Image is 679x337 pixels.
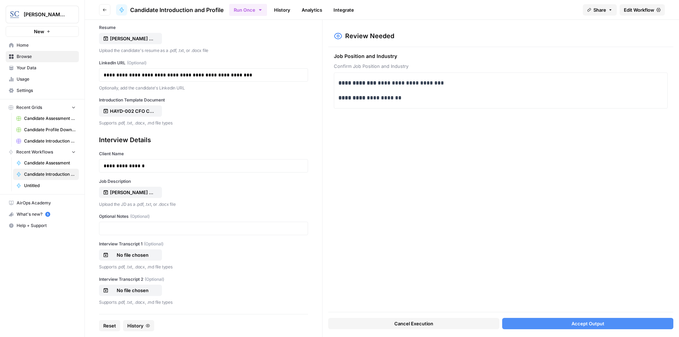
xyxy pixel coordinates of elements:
[620,4,665,16] a: Edit Workflow
[99,241,308,247] label: Interview Transcript 1
[99,47,308,54] p: Upload the candidate's resume as a .pdf, .txt, or .docx file
[345,31,394,41] h2: Review Needed
[123,320,154,331] button: History
[394,320,433,327] span: Cancel Execution
[13,113,79,124] a: Candidate Assessment Download Sheet
[17,87,76,94] span: Settings
[99,151,308,157] label: Client Name
[34,28,44,35] span: New
[99,320,120,331] button: Reset
[502,318,673,329] button: Accept Output
[99,105,162,117] button: HAYD-002 CFO Candidate Introduction Template.docx
[127,60,146,66] span: (Optional)
[99,263,308,271] p: Supports .pdf, .txt, .docx, .md file types
[334,63,668,70] span: Confirm Job Position and Industry
[99,187,162,198] button: [PERSON_NAME] CFO Recruitment Profile.pdf
[110,189,155,196] p: [PERSON_NAME] CFO Recruitment Profile.pdf
[6,209,79,220] div: What's new?
[6,62,79,74] a: Your Data
[6,74,79,85] a: Usage
[16,149,53,155] span: Recent Workflows
[328,318,499,329] button: Cancel Execution
[593,6,606,13] span: Share
[45,212,50,217] a: 5
[103,322,116,329] span: Reset
[24,11,66,18] span: [PERSON_NAME] [GEOGRAPHIC_DATA]
[16,104,42,111] span: Recent Grids
[17,222,76,229] span: Help + Support
[297,4,326,16] a: Analytics
[6,51,79,62] a: Browse
[24,115,76,122] span: Candidate Assessment Download Sheet
[24,138,76,144] span: Candidate Introduction Download Sheet
[13,135,79,147] a: Candidate Introduction Download Sheet
[17,76,76,82] span: Usage
[334,53,668,60] span: Job Position and Industry
[6,85,79,96] a: Settings
[24,182,76,189] span: Untitled
[110,287,155,294] p: No file chosen
[6,26,79,37] button: New
[24,171,76,178] span: Candidate Introduction and Profile
[17,65,76,71] span: Your Data
[99,120,308,127] p: Supports .pdf, .txt, .docx, .md file types
[99,60,308,66] label: LinkedIn URL
[99,85,308,92] p: Optionally, add the candidate's Linkedin URL
[130,6,224,14] span: Candidate Introduction and Profile
[116,4,224,16] a: Candidate Introduction and Profile
[624,6,654,13] span: Edit Workflow
[6,40,79,51] a: Home
[571,320,604,327] span: Accept Output
[13,180,79,191] a: Untitled
[13,124,79,135] a: Candidate Profile Download Sheet
[17,53,76,60] span: Browse
[99,285,162,296] button: No file chosen
[99,33,162,44] button: [PERSON_NAME] Resume 2025.pdf
[99,299,308,306] p: Supports .pdf, .txt, .docx, .md file types
[110,108,155,115] p: HAYD-002 CFO Candidate Introduction Template.docx
[24,160,76,166] span: Candidate Assessment
[270,4,295,16] a: History
[13,169,79,180] a: Candidate Introduction and Profile
[99,213,308,220] label: Optional Notes
[144,241,163,247] span: (Optional)
[6,209,79,220] button: What's new? 5
[6,6,79,23] button: Workspace: Stanton Chase Nashville
[130,213,150,220] span: (Optional)
[24,127,76,133] span: Candidate Profile Download Sheet
[17,200,76,206] span: AirOps Academy
[6,102,79,113] button: Recent Grids
[110,35,155,42] p: [PERSON_NAME] Resume 2025.pdf
[99,135,308,145] div: Interview Details
[99,201,308,208] p: Upload the JD as a .pdf, .txt, or .docx file
[110,251,155,258] p: No file chosen
[6,220,79,231] button: Help + Support
[583,4,617,16] button: Share
[99,97,308,103] label: Introduction Template Document
[13,157,79,169] a: Candidate Assessment
[99,249,162,261] button: No file chosen
[99,24,308,31] label: Resume
[6,197,79,209] a: AirOps Academy
[47,213,48,216] text: 5
[17,42,76,48] span: Home
[8,8,21,21] img: Stanton Chase Nashville Logo
[99,178,308,185] label: Job Description
[6,147,79,157] button: Recent Workflows
[99,276,308,283] label: Interview Transcript 2
[329,4,358,16] a: Integrate
[145,276,164,283] span: (Optional)
[127,322,144,329] span: History
[229,4,267,16] button: Run Once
